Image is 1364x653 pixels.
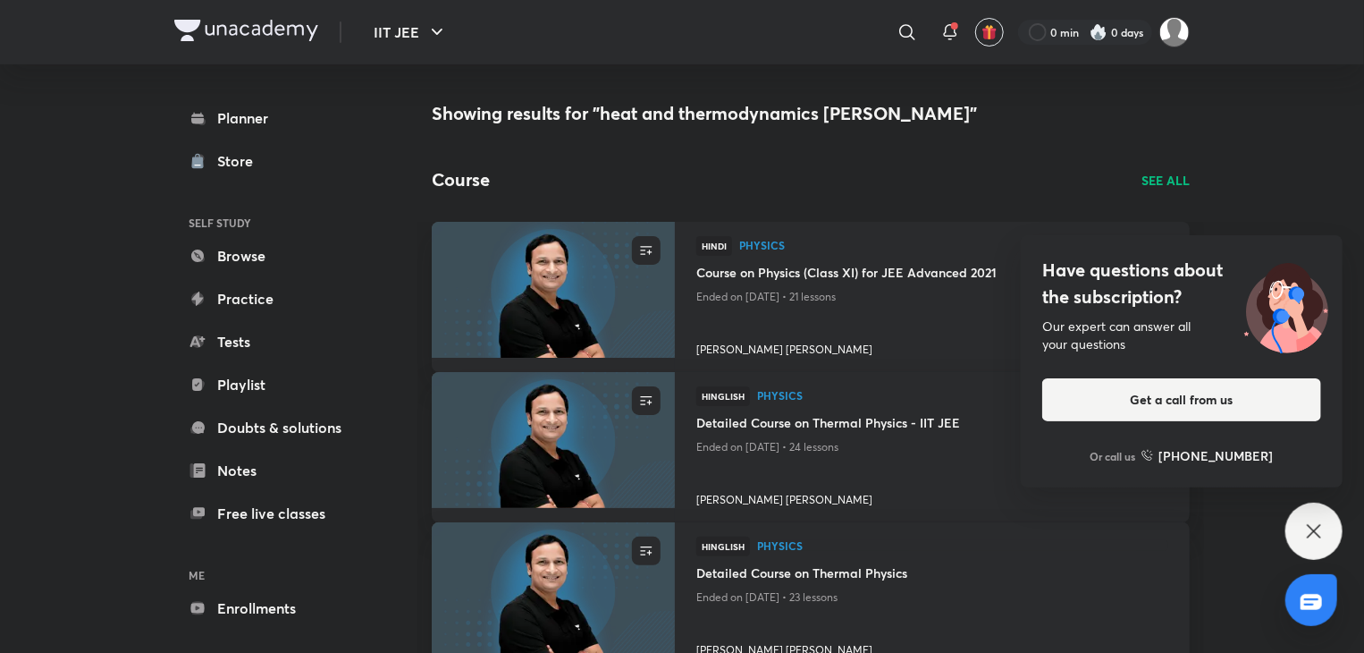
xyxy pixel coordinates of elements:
[174,367,382,403] a: Playlist
[757,540,1168,551] span: Physics
[1042,378,1321,421] button: Get a call from us
[757,540,1168,553] a: Physics
[174,453,382,488] a: Notes
[975,18,1004,47] button: avatar
[696,537,750,556] span: Hinglish
[1090,23,1107,41] img: streak
[696,436,1168,459] p: Ended on [DATE] • 24 lessons
[174,208,382,238] h6: SELF STUDY
[174,410,382,445] a: Doubts & solutions
[429,370,677,509] img: new-thumbnail
[696,413,1168,436] a: Detailed Course on Thermal Physics - IIT JEE
[432,372,675,522] a: new-thumbnail
[696,335,1168,358] a: [PERSON_NAME] [PERSON_NAME]
[696,485,1168,508] a: [PERSON_NAME] [PERSON_NAME]
[1159,17,1190,47] img: Samadrita
[1159,446,1274,465] h6: [PHONE_NUMBER]
[696,263,1168,285] a: Course on Physics (Class XI) for JEE Advanced 2021
[174,324,382,360] a: Tests
[1042,257,1321,310] h4: Have questions about the subscription?
[174,238,382,274] a: Browse
[696,564,1168,586] a: Detailed Course on Thermal Physics
[1042,318,1321,353] div: Our expert can answer all your questions
[739,240,1168,252] a: Physics
[1141,446,1274,465] a: [PHONE_NUMBER]
[217,150,264,172] div: Store
[696,386,750,406] span: Hinglish
[696,236,732,256] span: Hindi
[757,390,1168,403] a: Physics
[757,390,1168,401] span: Physics
[432,222,675,372] a: new-thumbnail
[174,496,382,531] a: Free live classes
[696,285,1168,309] p: Ended on [DATE] • 21 lessons
[696,586,1168,609] p: Ended on [DATE] • 23 lessons
[432,166,490,193] h2: Course
[174,560,382,590] h6: ME
[981,24,998,40] img: avatar
[1090,448,1136,464] p: Or call us
[174,143,382,179] a: Store
[363,14,459,50] button: IIT JEE
[174,590,382,626] a: Enrollments
[174,100,382,136] a: Planner
[432,100,1190,127] h4: Showing results for "heat and thermodynamics [PERSON_NAME]"
[429,220,677,359] img: new-thumbnail
[174,281,382,317] a: Practice
[1230,257,1343,353] img: ttu_illustration_new.svg
[174,20,318,41] img: Company Logo
[1141,171,1190,190] a: SEE ALL
[174,20,318,46] a: Company Logo
[739,240,1168,250] span: Physics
